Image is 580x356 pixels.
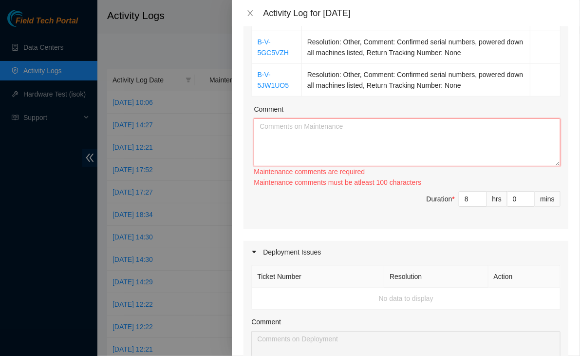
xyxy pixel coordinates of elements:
textarea: Comment [254,119,561,166]
label: Comment [251,316,281,327]
div: Maintenance comments must be atleast 100 characters [254,177,561,188]
label: Comment [254,104,283,115]
span: caret-right [251,249,257,255]
div: Duration [427,194,455,204]
span: close [246,9,254,17]
button: Close [243,9,257,18]
div: mins [535,191,561,207]
th: Ticket Number [252,266,384,288]
a: B-V-5JW1UO5 [257,71,289,89]
th: Resolution [384,266,488,288]
div: hrs [487,191,507,207]
div: Deployment Issues [243,241,568,263]
td: No data to display [252,288,561,310]
th: Action [488,266,561,288]
div: Maintenance comments are required [254,166,561,177]
td: Resolution: Other, Comment: Confirmed serial numbers, powered down all machines listed, Return Tr... [302,31,530,64]
td: Resolution: Other, Comment: Confirmed serial numbers, powered down all machines listed, Return Tr... [302,64,530,97]
div: Activity Log for [DATE] [263,8,568,19]
a: B-V-5GC5VZH [257,38,289,57]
